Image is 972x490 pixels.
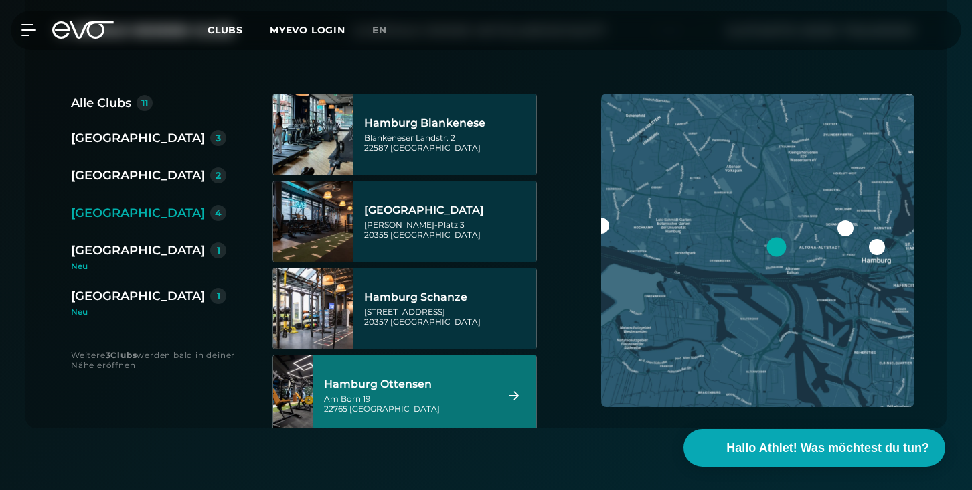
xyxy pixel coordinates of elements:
div: 11 [141,98,148,108]
div: Hamburg Ottensen [324,378,492,391]
div: 4 [215,208,222,218]
div: [GEOGRAPHIC_DATA] [71,287,205,305]
img: Hamburg Schanze [273,268,353,349]
div: Hamburg Blankenese [364,116,532,130]
img: Hamburg Stadthausbrücke [273,181,353,262]
div: [STREET_ADDRESS] 20357 [GEOGRAPHIC_DATA] [364,307,532,327]
div: Alle Clubs [71,94,131,112]
button: Hallo Athlet! Was möchtest du tun? [683,429,945,467]
div: Neu [71,262,237,270]
div: Weitere werden bald in deiner Nähe eröffnen [71,350,246,370]
div: [GEOGRAPHIC_DATA] [71,166,205,185]
a: MYEVO LOGIN [270,24,345,36]
div: Hamburg Schanze [364,291,532,304]
div: [GEOGRAPHIC_DATA] [71,203,205,222]
span: en [372,24,387,36]
img: map [601,94,914,407]
div: Neu [71,308,226,316]
a: en [372,23,403,38]
div: [GEOGRAPHIC_DATA] [71,129,205,147]
div: 3 [216,133,221,143]
img: Hamburg Ottensen [253,355,333,436]
span: Hallo Athlet! Was möchtest du tun? [726,439,929,457]
div: [GEOGRAPHIC_DATA] [364,203,532,217]
a: Clubs [208,23,270,36]
div: [PERSON_NAME]-Platz 3 20355 [GEOGRAPHIC_DATA] [364,220,532,240]
span: Clubs [208,24,243,36]
img: Hamburg Blankenese [273,94,353,175]
div: 1 [217,246,220,255]
div: Am Born 19 22765 [GEOGRAPHIC_DATA] [324,394,492,414]
div: 2 [216,171,221,180]
strong: 3 [106,350,111,360]
div: [GEOGRAPHIC_DATA] [71,241,205,260]
div: Blankeneser Landstr. 2 22587 [GEOGRAPHIC_DATA] [364,133,532,153]
div: 1 [217,291,220,301]
strong: Clubs [110,350,137,360]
